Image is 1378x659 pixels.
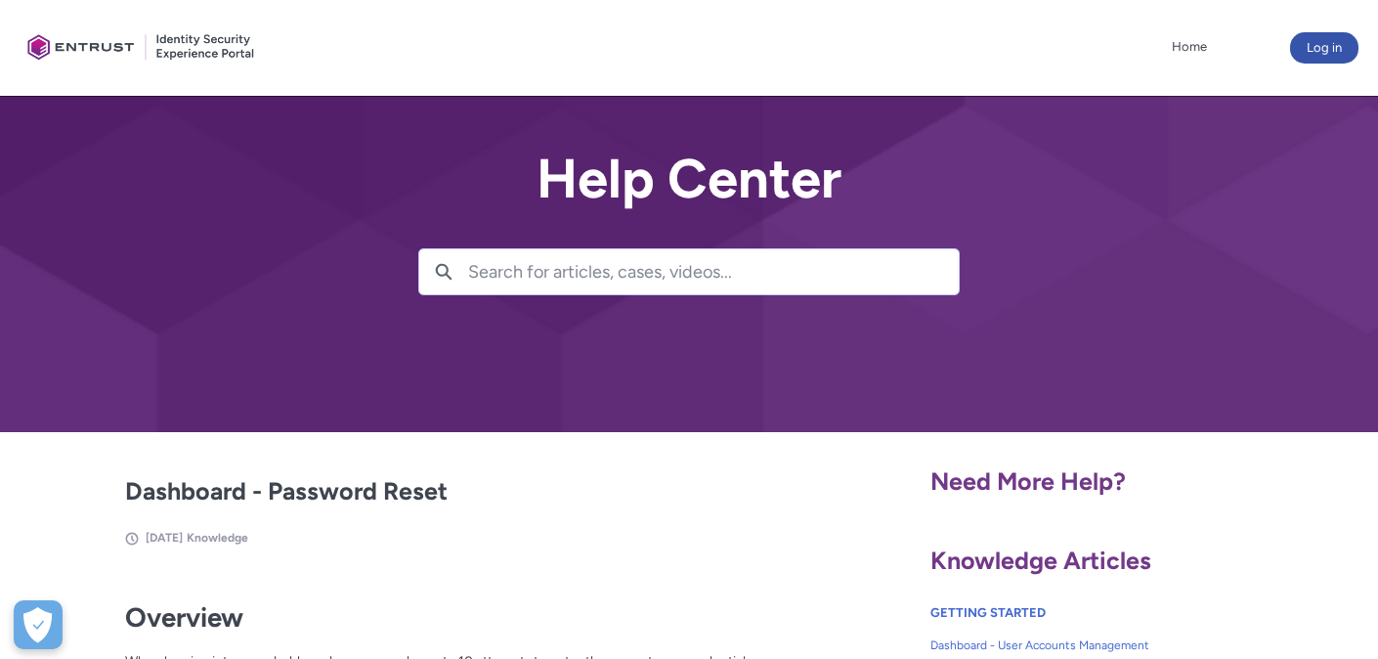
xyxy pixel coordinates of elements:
[14,600,63,649] button: Open Preferences
[146,531,183,545] span: [DATE]
[418,149,960,209] h2: Help Center
[930,637,1255,654] span: Dashboard - User Accounts Management
[125,473,795,510] h2: Dashboard - Password Reset
[468,249,959,294] input: Search for articles, cases, videos...
[930,605,1046,620] a: GETTING STARTED
[930,546,1151,575] span: Knowledge Articles
[187,529,248,547] li: Knowledge
[125,601,243,634] strong: Overview
[1290,32,1358,64] button: Log in
[1167,32,1212,62] a: Home
[419,249,468,294] button: Search
[930,466,1126,496] span: Need More Help?
[14,600,63,649] div: Cookie Preferences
